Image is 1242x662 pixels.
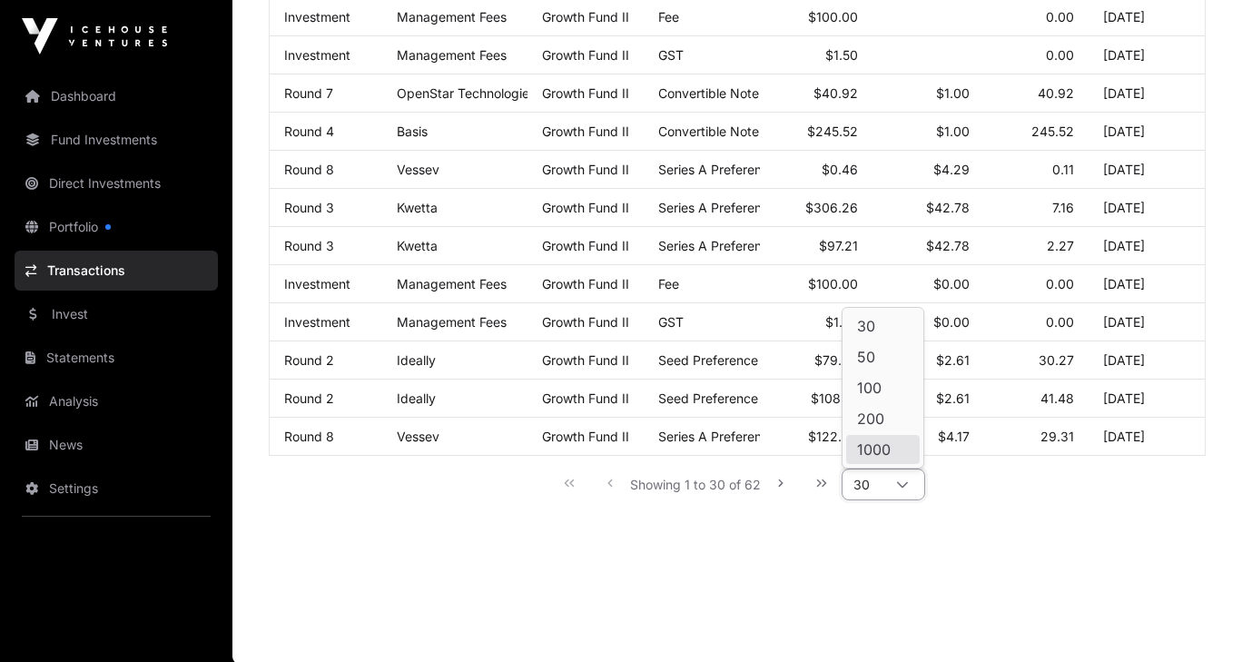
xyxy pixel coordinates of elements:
[1089,303,1205,341] td: [DATE]
[857,380,882,395] span: 100
[1046,314,1074,330] span: 0.00
[760,265,872,303] td: $100.00
[760,113,872,151] td: $245.52
[1052,200,1074,215] span: 7.16
[1089,151,1205,189] td: [DATE]
[15,338,218,378] a: Statements
[15,120,218,160] a: Fund Investments
[1089,341,1205,380] td: [DATE]
[1151,575,1242,662] iframe: Chat Widget
[397,314,513,330] p: Management Fees
[542,162,629,177] a: Growth Fund II
[658,124,813,139] span: Convertible Note ([DATE])
[933,276,970,291] span: $0.00
[843,469,881,499] span: Rows per page
[397,238,438,253] a: Kwetta
[936,124,970,139] span: $1.00
[803,465,840,501] button: Last Page
[284,85,333,101] a: Round 7
[397,47,513,63] p: Management Fees
[284,390,334,406] a: Round 2
[658,390,803,406] span: Seed Preference Shares
[857,442,891,457] span: 1000
[658,85,813,101] span: Convertible Note ([DATE])
[1038,85,1074,101] span: 40.92
[542,47,629,63] a: Growth Fund II
[760,341,872,380] td: $79.06
[542,85,629,101] a: Growth Fund II
[397,124,428,139] a: Basis
[1089,227,1205,265] td: [DATE]
[760,380,872,418] td: $108.31
[760,151,872,189] td: $0.46
[542,390,629,406] a: Growth Fund II
[763,465,799,501] button: Next Page
[926,200,970,215] span: $42.78
[542,429,629,444] a: Growth Fund II
[1040,390,1074,406] span: 41.48
[284,200,334,215] a: Round 3
[15,294,218,334] a: Invest
[1052,162,1074,177] span: 0.11
[15,76,218,116] a: Dashboard
[658,276,679,291] span: Fee
[857,319,875,333] span: 30
[846,404,920,433] li: 200
[658,200,821,215] span: Series A Preference Shares
[1089,74,1205,113] td: [DATE]
[284,238,334,253] a: Round 3
[15,425,218,465] a: News
[760,189,872,227] td: $306.26
[397,352,436,368] a: Ideally
[933,162,970,177] span: $4.29
[926,238,970,253] span: $42.78
[760,418,872,456] td: $122.30
[15,251,218,291] a: Transactions
[846,311,920,341] li: 30
[936,85,970,101] span: $1.00
[1031,124,1074,139] span: 245.52
[936,352,970,368] span: $2.61
[284,429,334,444] a: Round 8
[857,350,875,364] span: 50
[658,238,898,253] span: Series A Preference Shares (Secondary)
[15,381,218,421] a: Analysis
[658,9,679,25] span: Fee
[542,314,629,330] a: Growth Fund II
[397,390,436,406] a: Ideally
[284,47,350,63] a: Investment
[15,207,218,247] a: Portfolio
[542,200,629,215] a: Growth Fund II
[658,429,821,444] span: Series A Preference Shares
[284,9,350,25] a: Investment
[1047,238,1074,253] span: 2.27
[630,477,761,492] span: Showing 1 to 30 of 62
[542,276,629,291] a: Growth Fund II
[936,390,970,406] span: $2.61
[1046,47,1074,63] span: 0.00
[284,314,350,330] a: Investment
[857,411,884,426] span: 200
[1089,265,1205,303] td: [DATE]
[658,47,684,63] span: GST
[1039,352,1074,368] span: 30.27
[1089,113,1205,151] td: [DATE]
[846,342,920,371] li: 50
[397,276,513,291] p: Management Fees
[1089,380,1205,418] td: [DATE]
[15,469,218,509] a: Settings
[1046,276,1074,291] span: 0.00
[397,200,438,215] a: Kwetta
[1089,189,1205,227] td: [DATE]
[846,435,920,464] li: 1000
[658,314,684,330] span: GST
[284,162,334,177] a: Round 8
[22,18,167,54] img: Icehouse Ventures Logo
[284,276,350,291] a: Investment
[1089,36,1205,74] td: [DATE]
[938,429,970,444] span: $4.17
[760,36,872,74] td: $1.50
[1040,429,1074,444] span: 29.31
[760,303,872,341] td: $1.50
